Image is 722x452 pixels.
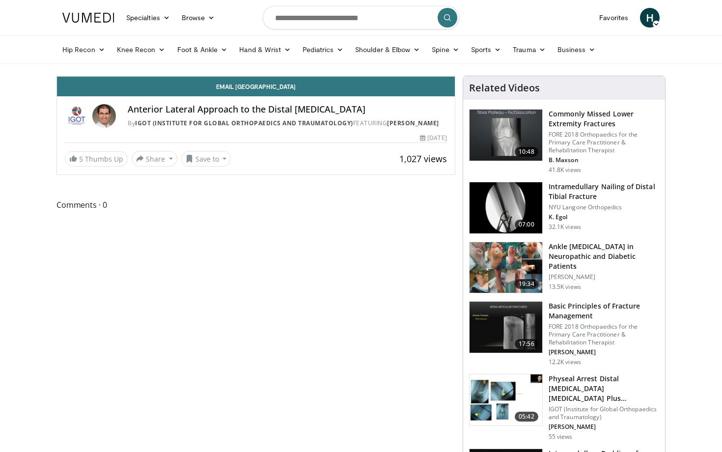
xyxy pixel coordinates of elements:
[552,40,602,59] a: Business
[263,6,459,29] input: Search topics, interventions
[469,301,659,366] a: 17:56 Basic Principles of Fracture Management FORE 2018 Orthopaedics for the Primary Care Practit...
[399,153,447,165] span: 1,027 views
[469,82,540,94] h4: Related Videos
[515,412,538,422] span: 05:42
[469,109,659,174] a: 10:48 Commonly Missed Lower Extremity Fractures FORE 2018 Orthopaedics for the Primary Care Pract...
[128,119,447,128] div: By FEATURING
[465,40,507,59] a: Sports
[120,8,176,28] a: Specialties
[470,110,542,161] img: 4aa379b6-386c-4fb5-93ee-de5617843a87.150x105_q85_crop-smart_upscale.jpg
[549,203,659,211] p: NYU Langone Orthopedics
[62,13,114,23] img: VuMedi Logo
[57,76,455,77] video-js: Video Player
[549,131,659,154] p: FORE 2018 Orthopaedics for the Primary Care Practitioner & Rehabilitation Therapist
[549,374,659,403] h3: Physeal Arrest Distal [MEDICAL_DATA] [MEDICAL_DATA] Plus Epiphyseolysis
[469,374,659,441] a: 05:42 Physeal Arrest Distal [MEDICAL_DATA] [MEDICAL_DATA] Plus Epiphyseolysis IGOT (Institute for...
[515,279,538,289] span: 19:34
[111,40,171,59] a: Knee Recon
[65,151,128,167] a: 5 Thumbs Up
[549,242,659,271] h3: Ankle [MEDICAL_DATA] in Neuropathic and Diabetic Patients
[549,182,659,201] h3: Intramedullary Nailing of Distal Tibial Fracture
[128,104,447,115] h4: Anterior Lateral Approach to the Distal [MEDICAL_DATA]
[181,151,231,167] button: Save to
[549,358,581,366] p: 12.2K views
[549,423,659,431] p: [PERSON_NAME]
[469,182,659,234] a: 07:00 Intramedullary Nailing of Distal Tibial Fracture NYU Langone Orthopedics K. Egol 32.1K views
[426,40,465,59] a: Spine
[56,40,111,59] a: Hip Recon
[469,242,659,294] a: 19:34 Ankle [MEDICAL_DATA] in Neuropathic and Diabetic Patients [PERSON_NAME] 13.5K views
[135,119,353,127] a: IGOT (Institute for Global Orthopaedics and Traumatology)
[57,77,455,96] a: Email [GEOGRAPHIC_DATA]
[549,213,659,221] p: K. Egol
[79,154,83,164] span: 5
[549,156,659,164] p: B. Maxson
[549,223,581,231] p: 32.1K views
[349,40,426,59] a: Shoulder & Elbow
[132,151,177,167] button: Share
[515,147,538,157] span: 10:48
[593,8,634,28] a: Favorites
[507,40,552,59] a: Trauma
[297,40,349,59] a: Pediatrics
[549,405,659,421] p: IGOT (Institute for Global Orthopaedics and Traumatology)
[549,283,581,291] p: 13.5K views
[171,40,234,59] a: Foot & Ankle
[420,134,446,142] div: [DATE]
[515,220,538,229] span: 07:00
[549,433,573,441] p: 55 views
[549,109,659,129] h3: Commonly Missed Lower Extremity Fractures
[549,166,581,174] p: 41.8K views
[470,374,542,425] img: 669613f4-cb48-4897-9182-144c0e6473a3.150x105_q85_crop-smart_upscale.jpg
[549,348,659,356] p: [PERSON_NAME]
[515,339,538,349] span: 17:56
[549,323,659,346] p: FORE 2018 Orthopaedics for the Primary Care Practitioner & Rehabilitation Therapist
[65,104,88,128] img: IGOT (Institute for Global Orthopaedics and Traumatology)
[233,40,297,59] a: Hand & Wrist
[470,302,542,353] img: bc1996f8-a33c-46db-95f7-836c2427973f.150x105_q85_crop-smart_upscale.jpg
[92,104,116,128] img: Avatar
[470,242,542,293] img: 553c0fcc-025f-46a8-abd3-2bc504dbb95e.150x105_q85_crop-smart_upscale.jpg
[387,119,439,127] a: [PERSON_NAME]
[56,198,455,211] span: Comments 0
[176,8,221,28] a: Browse
[549,301,659,321] h3: Basic Principles of Fracture Management
[640,8,660,28] a: H
[470,182,542,233] img: Egol_IM_1.png.150x105_q85_crop-smart_upscale.jpg
[549,273,659,281] p: [PERSON_NAME]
